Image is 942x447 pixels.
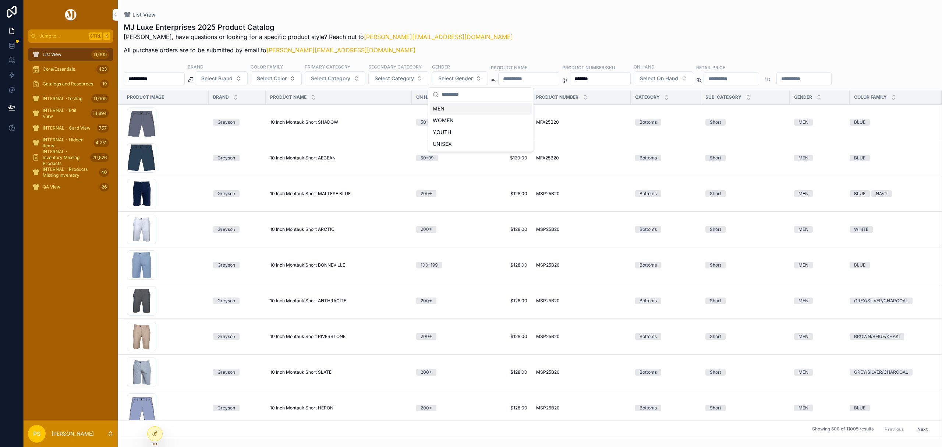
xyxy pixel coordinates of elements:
[640,262,657,268] div: Bottoms
[481,155,527,161] a: $130.00
[798,119,808,126] div: MEN
[43,125,91,131] span: INTERNAL - Card View
[710,155,721,161] div: Short
[710,405,721,411] div: Short
[28,92,113,105] a: INTERNAL -Testing11,005
[91,109,109,118] div: 14,894
[188,63,203,70] label: Brand
[710,262,721,268] div: Short
[798,298,808,304] div: MEN
[640,190,657,197] div: Bottoms
[635,262,697,268] a: Bottoms
[481,405,527,411] span: $128.00
[635,333,697,340] a: Bottoms
[536,405,560,411] span: MSP25B20
[43,166,96,178] span: INTERNAL - Products Missing Inventory
[640,75,678,82] span: Select On Hand
[536,191,626,197] a: MSP25B20
[416,119,472,126] a: 50-99
[854,119,865,126] div: BLUE
[416,226,472,233] a: 200+
[634,63,655,70] label: On Hand
[854,262,865,268] div: BLUE
[536,405,626,411] a: MSP25B20
[481,226,527,232] a: $128.00
[421,369,432,376] div: 200+
[270,94,307,100] span: Product Name
[794,298,845,304] a: MEN
[635,155,697,161] a: Bottoms
[430,115,532,126] div: WOMEN
[438,75,473,82] span: Select Gender
[854,405,865,411] div: BLUE
[43,81,93,87] span: Catalogs and Resources
[421,190,432,197] div: 200+
[705,298,785,304] a: Short
[491,64,527,71] label: Product Name
[536,369,560,375] span: MSP25B20
[217,155,235,161] div: Greyson
[536,334,626,339] a: MSP25B20
[812,426,874,432] span: Showing 500 of 11005 results
[640,405,657,411] div: Bottoms
[213,155,261,161] a: Greyson
[798,369,808,376] div: MEN
[430,103,532,115] div: MEN
[794,155,845,161] a: MEN
[798,226,808,233] div: MEN
[705,190,785,197] a: Short
[270,369,407,375] a: 10 Inch Montauk Short SLATE
[368,63,422,70] label: Secondary Category
[270,155,336,161] span: 10 Inch Montauk Short AEGEAN
[39,33,86,39] span: Jump to...
[640,226,657,233] div: Bottoms
[270,262,345,268] span: 10 Inch Montauk Short BONNEVILLE
[195,71,248,85] button: Select Button
[562,64,615,71] label: Product Number/SKU
[794,405,845,411] a: MEN
[421,298,432,304] div: 200+
[854,94,887,100] span: Color Family
[798,155,808,161] div: MEN
[28,29,113,43] button: Jump to...CtrlK
[696,64,725,71] label: Retail Price
[794,94,812,100] span: Gender
[635,119,697,126] a: Bottoms
[43,66,75,72] span: Core/Essentials
[270,298,346,304] span: 10 Inch Montauk Short ANTHRACITE
[270,191,407,197] a: 10 Inch Montauk Short MALTESE BLUE
[416,94,437,100] span: On Hand
[850,369,933,376] a: GREY/SILVER/CHARCOAL
[850,119,933,126] a: BLUE
[100,80,109,88] div: 19
[97,124,109,133] div: 757
[305,71,365,85] button: Select Button
[416,369,472,376] a: 200+
[201,75,233,82] span: Select Brand
[28,166,113,179] a: INTERNAL - Products Missing Inventory46
[217,226,235,233] div: Greyson
[705,262,785,268] a: Short
[536,334,560,339] span: MSP25B20
[213,226,261,233] a: Greyson
[43,96,82,102] span: INTERNAL -Testing
[536,155,559,161] span: MFA25B20
[432,63,450,70] label: Gender
[794,190,845,197] a: MEN
[33,429,40,438] span: PS
[705,226,785,233] a: Short
[854,155,865,161] div: BLUE
[854,190,865,197] div: BLUE
[481,334,527,339] a: $128.00
[416,262,472,268] a: 100-199
[710,226,721,233] div: Short
[705,369,785,376] a: Short
[794,369,845,376] a: MEN
[28,63,113,76] a: Core/Essentials423
[91,94,109,103] div: 11,005
[96,65,109,74] div: 423
[850,405,933,411] a: BLUE
[28,48,113,61] a: List View11,005
[270,298,407,304] a: 10 Inch Montauk Short ANTHRACITE
[710,333,721,340] div: Short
